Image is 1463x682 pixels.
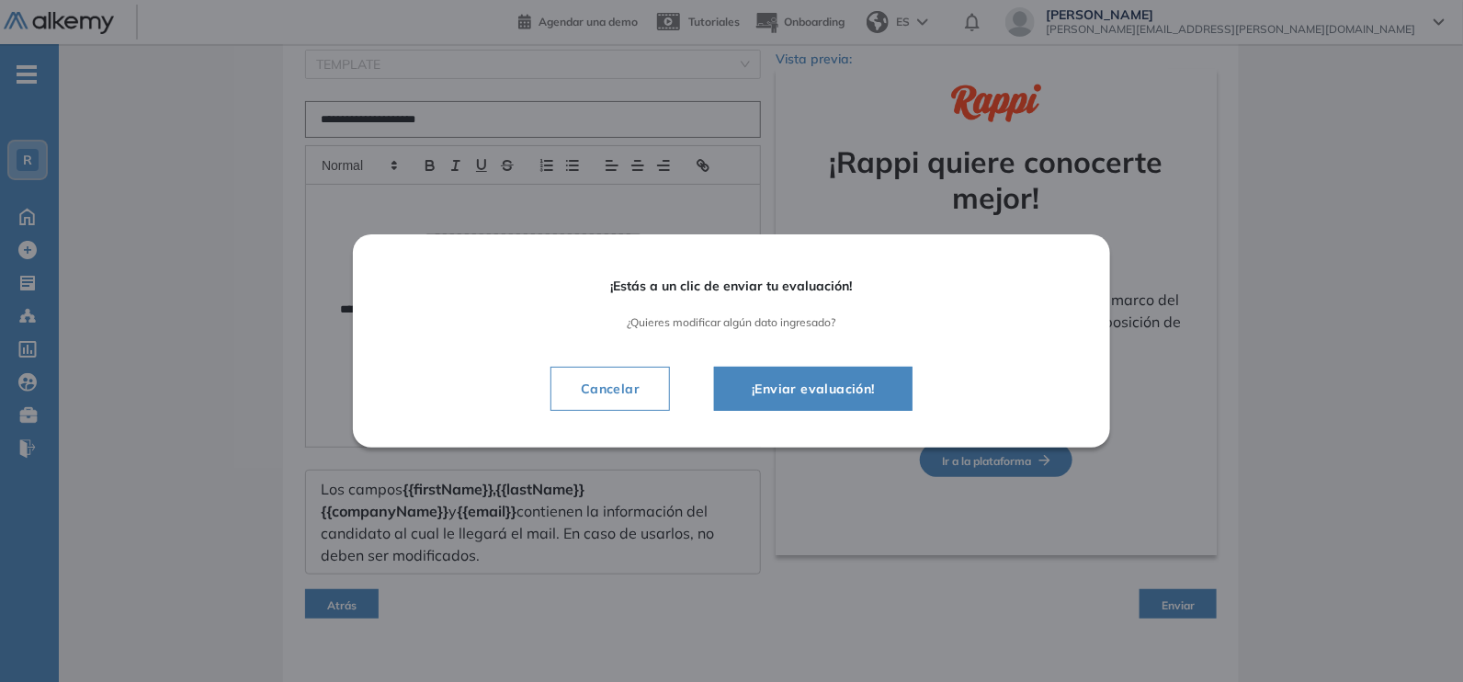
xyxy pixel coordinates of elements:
span: Cancelar [566,378,654,400]
button: Cancelar [550,367,670,411]
span: ¡Estás a un clic de enviar tu evaluación! [404,278,1059,294]
span: ¿Quieres modificar algún dato ingresado? [404,316,1059,329]
button: ¡Enviar evaluación! [714,367,913,411]
span: ¡Enviar evaluación! [737,378,890,400]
